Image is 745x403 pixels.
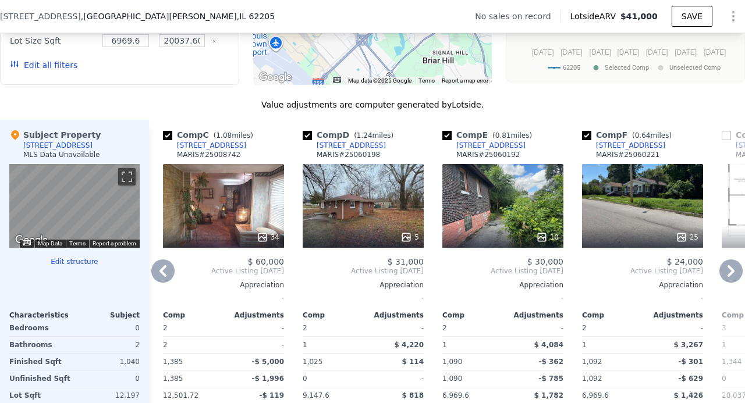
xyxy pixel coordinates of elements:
[77,354,140,370] div: 1,040
[74,311,140,320] div: Subject
[252,375,284,383] span: -$ 1,996
[69,240,86,247] a: Terms (opens in new tab)
[118,168,136,186] button: Toggle fullscreen view
[237,12,275,21] span: , IL 62205
[505,320,563,336] div: -
[582,290,703,306] div: -
[349,131,398,140] span: ( miles)
[163,266,284,276] span: Active Listing [DATE]
[303,266,424,276] span: Active Listing [DATE]
[488,131,537,140] span: ( miles)
[596,150,659,159] div: MARIS # 25060221
[676,231,698,243] div: 25
[163,280,284,290] div: Appreciation
[582,280,703,290] div: Appreciation
[23,141,93,150] div: [STREET_ADDRESS]
[534,391,563,400] span: $ 1,782
[590,48,612,56] text: [DATE]
[605,64,649,72] text: Selected Comp
[442,141,526,150] a: [STREET_ADDRESS]
[163,375,183,383] span: 1,385
[442,391,469,400] span: 6,969.6
[38,240,62,248] button: Map Data
[475,10,560,22] div: No sales on record
[627,131,676,140] span: ( miles)
[456,150,520,159] div: MARIS # 25060192
[9,320,72,336] div: Bedrooms
[456,141,526,150] div: [STREET_ADDRESS]
[674,341,703,349] span: $ 3,267
[532,48,554,56] text: [DATE]
[259,391,284,400] span: -$ 119
[667,257,703,266] span: $ 24,000
[635,131,651,140] span: 0.64
[226,320,284,336] div: -
[303,290,424,306] div: -
[495,131,511,140] span: 0.81
[303,141,386,150] a: [STREET_ADDRESS]
[400,231,419,243] div: 5
[81,10,275,22] span: , [GEOGRAPHIC_DATA][PERSON_NAME]
[563,64,580,72] text: 62205
[303,358,322,366] span: 1,025
[672,6,712,27] button: SAVE
[442,358,462,366] span: 1,090
[256,70,295,85] img: Google
[527,257,563,266] span: $ 30,000
[722,324,726,332] span: 3
[674,391,703,400] span: $ 1,426
[442,77,488,84] a: Report a map error
[560,48,583,56] text: [DATE]
[77,320,140,336] div: 0
[442,129,537,141] div: Comp E
[12,233,51,248] a: Open this area in Google Maps (opens a new window)
[503,311,563,320] div: Adjustments
[582,375,602,383] span: 1,092
[536,231,559,243] div: 10
[442,375,462,383] span: 1,090
[9,257,140,266] button: Edit structure
[643,311,703,320] div: Adjustments
[9,311,74,320] div: Characteristics
[257,231,279,243] div: 34
[303,391,329,400] span: 9,147.6
[163,141,246,150] a: [STREET_ADDRESS]
[10,33,95,49] div: Lot Size Sqft
[366,320,424,336] div: -
[9,164,140,248] div: Street View
[442,290,563,306] div: -
[363,311,424,320] div: Adjustments
[678,375,703,383] span: -$ 629
[209,131,258,140] span: ( miles)
[303,337,361,353] div: 1
[9,370,72,387] div: Unfinished Sqft
[303,375,307,383] span: 0
[177,141,246,150] div: [STREET_ADDRESS]
[256,70,295,85] a: Open this area in Google Maps (opens a new window)
[248,257,284,266] span: $ 60,000
[538,375,563,383] span: -$ 785
[77,370,140,387] div: 0
[317,141,386,150] div: [STREET_ADDRESS]
[534,341,563,349] span: $ 4,084
[582,391,609,400] span: 6,969.6
[582,337,640,353] div: 1
[177,150,240,159] div: MARIS # 25008742
[163,337,221,353] div: 2
[9,129,101,141] div: Subject Property
[620,12,658,21] span: $41,000
[93,240,136,247] a: Report a problem
[704,48,726,56] text: [DATE]
[582,311,643,320] div: Comp
[303,280,424,290] div: Appreciation
[395,341,424,349] span: $ 4,220
[582,358,602,366] span: 1,092
[442,311,503,320] div: Comp
[163,391,198,400] span: 12,501.72
[303,324,307,332] span: 2
[216,131,232,140] span: 1.08
[646,48,668,56] text: [DATE]
[226,337,284,353] div: -
[12,233,51,248] img: Google
[212,39,217,44] button: Clear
